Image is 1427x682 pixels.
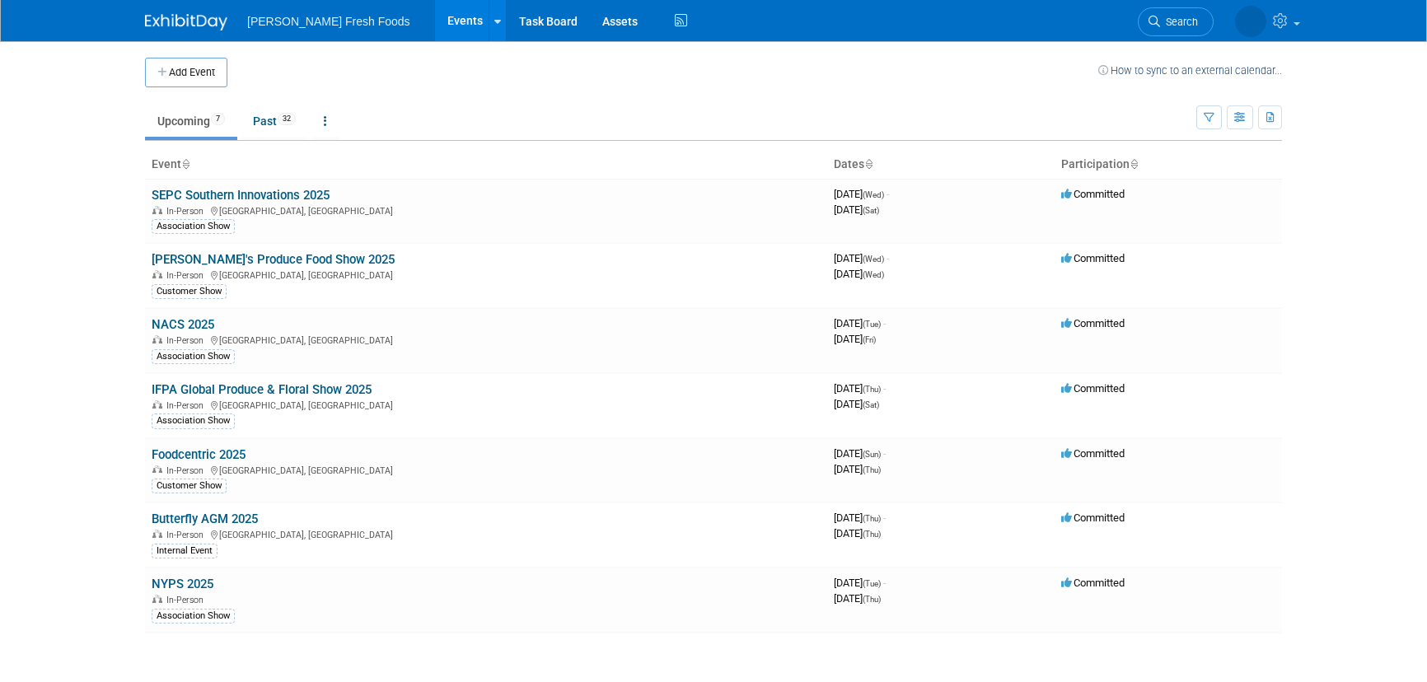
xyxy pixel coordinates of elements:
span: (Tue) [863,320,881,329]
span: Committed [1061,577,1125,589]
img: In-Person Event [152,335,162,343]
a: Past32 [241,105,308,137]
img: In-Person Event [152,595,162,603]
span: (Thu) [863,595,881,604]
span: - [883,317,886,329]
span: In-Person [166,206,208,217]
span: - [883,382,886,395]
span: [DATE] [834,203,879,216]
span: [DATE] [834,577,886,589]
a: Sort by Start Date [864,157,873,170]
th: Dates [827,151,1055,179]
span: [DATE] [834,252,889,264]
span: (Thu) [863,514,881,523]
a: Sort by Participation Type [1130,157,1138,170]
span: - [887,188,889,200]
button: Add Event [145,58,227,87]
span: [DATE] [834,382,886,395]
span: (Thu) [863,465,881,474]
img: In-Person Event [152,530,162,538]
span: In-Person [166,335,208,346]
span: [DATE] [834,317,886,329]
div: [GEOGRAPHIC_DATA], [GEOGRAPHIC_DATA] [152,463,821,476]
span: [PERSON_NAME] Fresh Foods [247,15,410,28]
span: (Sun) [863,450,881,459]
span: In-Person [166,530,208,540]
span: (Wed) [863,270,884,279]
span: [DATE] [834,592,881,605]
span: Search [1160,16,1198,28]
div: Association Show [152,349,235,364]
div: Association Show [152,609,235,624]
span: In-Person [166,465,208,476]
span: Committed [1061,511,1125,524]
div: [GEOGRAPHIC_DATA], [GEOGRAPHIC_DATA] [152,527,821,540]
img: ExhibitDay [145,14,227,30]
span: (Sat) [863,206,879,215]
span: - [883,577,886,589]
span: [DATE] [834,447,886,460]
a: NACS 2025 [152,317,214,332]
span: (Thu) [863,385,881,394]
div: [GEOGRAPHIC_DATA], [GEOGRAPHIC_DATA] [152,268,821,281]
div: Internal Event [152,544,218,558]
div: Customer Show [152,479,227,493]
span: - [883,447,886,460]
img: In-Person Event [152,270,162,278]
span: - [883,511,886,524]
span: 32 [278,113,296,125]
img: In-Person Event [152,465,162,474]
span: Committed [1061,317,1125,329]
span: [DATE] [834,333,876,345]
span: (Wed) [863,190,884,199]
span: [DATE] [834,463,881,475]
span: [DATE] [834,511,886,524]
a: Upcoming7 [145,105,237,137]
a: Butterfly AGM 2025 [152,511,258,526]
a: NYPS 2025 [152,577,213,591]
div: Association Show [152,413,235,428]
span: [DATE] [834,398,879,410]
span: Committed [1061,382,1125,395]
div: [GEOGRAPHIC_DATA], [GEOGRAPHIC_DATA] [152,203,821,217]
span: [DATE] [834,527,881,540]
a: [PERSON_NAME]'s Produce Food Show 2025 [152,252,395,267]
div: [GEOGRAPHIC_DATA], [GEOGRAPHIC_DATA] [152,333,821,346]
span: 7 [211,113,225,125]
span: Committed [1061,252,1125,264]
th: Event [145,151,827,179]
a: Sort by Event Name [181,157,189,170]
img: Courtney Law [1235,6,1266,37]
span: - [887,252,889,264]
a: SEPC Southern Innovations 2025 [152,188,330,203]
span: (Fri) [863,335,876,344]
span: [DATE] [834,268,884,280]
span: (Thu) [863,530,881,539]
span: In-Person [166,595,208,605]
a: Search [1138,7,1214,36]
div: Customer Show [152,284,227,299]
span: [DATE] [834,188,889,200]
div: [GEOGRAPHIC_DATA], [GEOGRAPHIC_DATA] [152,398,821,411]
span: In-Person [166,400,208,411]
a: How to sync to an external calendar... [1098,64,1282,77]
a: Foodcentric 2025 [152,447,246,462]
a: IFPA Global Produce & Floral Show 2025 [152,382,372,397]
span: Committed [1061,447,1125,460]
img: In-Person Event [152,400,162,409]
span: In-Person [166,270,208,281]
img: In-Person Event [152,206,162,214]
div: Association Show [152,219,235,234]
span: (Sat) [863,400,879,409]
span: (Wed) [863,255,884,264]
span: (Tue) [863,579,881,588]
span: Committed [1061,188,1125,200]
th: Participation [1055,151,1282,179]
